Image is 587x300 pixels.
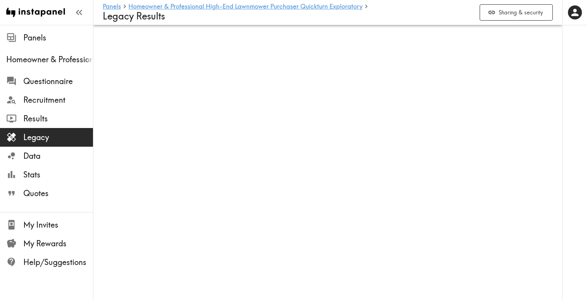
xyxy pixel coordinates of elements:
[23,238,93,249] span: My Rewards
[23,169,93,180] span: Stats
[103,11,473,22] h4: Legacy Results
[23,95,93,105] span: Recruitment
[103,3,121,11] a: Panels
[23,257,93,268] span: Help/Suggestions
[23,76,93,87] span: Questionnaire
[23,113,93,124] span: Results
[23,151,93,161] span: Data
[23,132,93,143] span: Legacy
[23,32,93,43] span: Panels
[128,3,363,11] a: Homeowner & Professional High-End Lawnmower Purchaser Quickturn Exploratory
[480,4,553,21] button: Sharing & security
[6,54,93,65] span: Homeowner & Professional High-End Lawnmower Purchaser Quickturn Exploratory
[23,219,93,230] span: My Invites
[23,188,93,199] span: Quotes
